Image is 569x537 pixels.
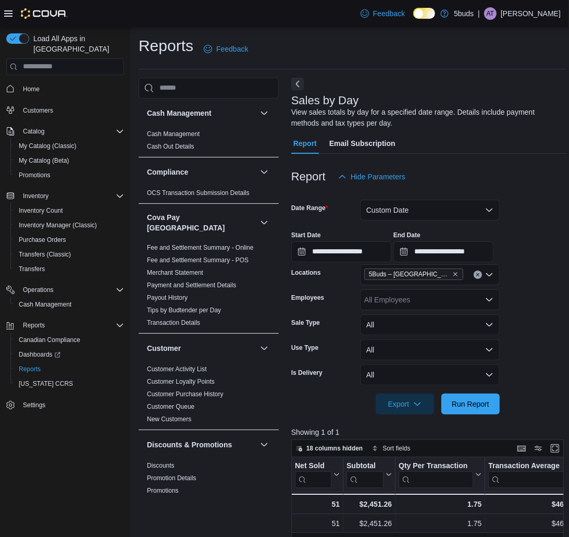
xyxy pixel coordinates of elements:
span: Purchase Orders [19,236,66,244]
span: My Catalog (Classic) [15,140,124,152]
a: Customer Loyalty Points [147,378,215,385]
a: New Customers [147,416,191,423]
span: Feedback [216,44,248,54]
div: Net Sold [295,461,331,471]
div: Subtotal [347,461,384,471]
button: [US_STATE] CCRS [10,376,128,391]
div: Qty Per Transaction [399,461,473,487]
a: Inventory Count [15,204,67,217]
a: [US_STATE] CCRS [15,377,77,390]
span: Inventory Count [15,204,124,217]
button: Cash Management [10,297,128,312]
a: Payment and Settlement Details [147,282,236,289]
span: Settings [19,398,124,411]
span: Canadian Compliance [19,336,80,344]
a: Feedback [356,3,409,24]
a: Promotions [15,169,55,181]
button: Promotions [10,168,128,182]
button: All [360,364,500,385]
span: Purchase Orders [15,234,124,246]
span: [US_STATE] CCRS [19,380,73,388]
h3: Report [291,170,326,183]
button: Operations [19,284,58,296]
button: 18 columns hidden [292,442,367,455]
a: Home [19,83,44,95]
button: Keyboard shortcuts [515,442,528,455]
span: Settings [23,401,45,409]
a: Promotion Details [147,474,196,482]
span: Inventory [19,190,124,202]
label: Use Type [291,344,318,352]
button: Cash Management [258,107,270,119]
span: My Catalog (Beta) [15,154,124,167]
a: Customer Purchase History [147,390,224,398]
button: My Catalog (Beta) [10,153,128,168]
button: Clear input [474,271,482,279]
button: Enter fullscreen [549,442,561,455]
span: Home [19,82,124,95]
button: Discounts & Promotions [147,440,256,450]
span: Transaction Details [147,319,200,327]
label: Locations [291,268,321,277]
button: Cova Pay [GEOGRAPHIC_DATA] [258,216,270,229]
span: Catalog [23,127,44,136]
a: Dashboards [15,348,65,361]
span: Dashboards [15,348,124,361]
span: Promotions [19,171,51,179]
button: Purchase Orders [10,233,128,247]
span: Operations [19,284,124,296]
button: Hide Parameters [334,166,410,187]
span: My Catalog (Classic) [19,142,77,150]
a: Transfers [15,263,49,275]
button: Reports [10,362,128,376]
span: Canadian Compliance [15,334,124,346]
span: Tips by Budtender per Day [147,306,221,314]
a: Cash Out Details [147,143,194,150]
button: Custom Date [360,200,500,221]
span: Hide Parameters [351,172,405,182]
a: Dashboards [10,347,128,362]
div: 51 [295,517,340,530]
a: Transfers (Classic) [15,248,75,261]
label: Date Range [291,204,328,212]
span: My Catalog (Beta) [19,156,69,165]
input: Press the down key to open a popover containing a calendar. [393,241,493,262]
label: Start Date [291,231,321,239]
a: Merchant Statement [147,269,203,276]
button: Operations [2,283,128,297]
div: $2,451.26 [347,498,392,510]
button: Qty Per Transaction [399,461,481,487]
img: Cova [21,8,67,19]
button: Discounts & Promotions [258,438,270,451]
label: Is Delivery [291,369,323,377]
a: Feedback [200,39,252,59]
span: OCS Transaction Submission Details [147,189,250,197]
button: Customer [147,343,256,353]
span: Cash Management [147,130,200,138]
div: Discounts & Promotions [139,459,279,501]
span: Cash Management [15,298,124,311]
span: Reports [19,365,41,373]
h3: Discounts & Promotions [147,440,232,450]
button: Cova Pay [GEOGRAPHIC_DATA] [147,212,256,233]
span: Merchant Statement [147,268,203,277]
span: Feedback [373,8,405,19]
div: Subtotal [347,461,384,487]
div: 1.75 [399,498,481,510]
span: Fee and Settlement Summary - POS [147,256,249,264]
span: Promotions [15,169,124,181]
span: Inventory [23,192,48,200]
span: Promotion Details [147,474,196,482]
h3: Cash Management [147,108,212,118]
span: Customer Loyalty Points [147,377,215,386]
div: View sales totals by day for a specified date range. Details include payment methods and tax type... [291,107,562,129]
button: Compliance [147,167,256,177]
span: New Customers [147,415,191,423]
span: Transfers [15,263,124,275]
label: End Date [393,231,420,239]
a: My Catalog (Beta) [15,154,73,167]
span: Reports [19,319,124,332]
h3: Customer [147,343,181,353]
span: Catalog [19,125,124,138]
div: 1.75 [399,517,481,530]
